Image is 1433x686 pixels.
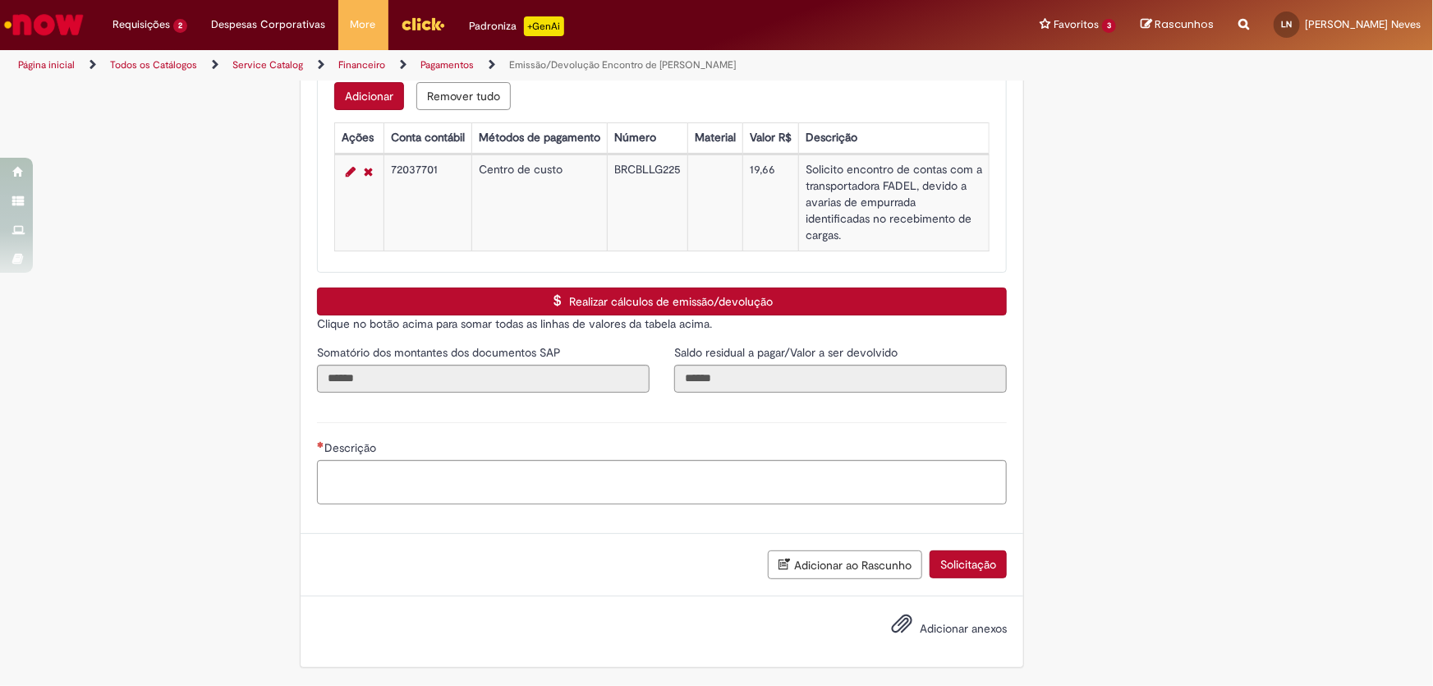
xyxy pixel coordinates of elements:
input: Somatório dos montantes dos documentos SAP [317,365,650,393]
img: ServiceNow [2,8,86,41]
span: Rascunhos [1155,16,1214,32]
span: Somente leitura - Somatório dos montantes dos documentos SAP [317,345,564,360]
th: Métodos de pagamento [472,122,608,153]
span: Somente leitura - Saldo residual a pagar/Valor a ser devolvido [674,345,901,360]
span: 3 [1102,19,1116,33]
button: Remove all rows for Dados de emissão/devolução [416,82,511,110]
a: Service Catalog [232,58,303,71]
img: click_logo_yellow_360x200.png [401,12,445,36]
p: Clique no botão acima para somar todas as linhas de valores da tabela acima. [317,315,1007,332]
th: Valor R$ [743,122,799,153]
button: Add a row for Dados de emissão/devolução [334,82,404,110]
span: [PERSON_NAME] Neves [1305,17,1421,31]
td: Solicito encontro de contas com a transportadora FADEL, devido a avarias de empurrada identificad... [799,154,990,251]
a: Pagamentos [420,58,474,71]
td: Centro de custo [472,154,608,251]
a: Página inicial [18,58,75,71]
span: LN [1282,19,1293,30]
button: Solicitação [930,550,1007,578]
td: BRCBLLG225 [608,154,688,251]
th: Número [608,122,688,153]
th: Conta contábil [384,122,472,153]
th: Descrição [799,122,990,153]
span: 2 [173,19,187,33]
label: Somente leitura - Saldo residual a pagar/Valor a ser devolvido [674,344,901,361]
th: Ações [335,122,384,153]
p: +GenAi [524,16,564,36]
a: Remover linha 1 [360,162,377,182]
button: Realizar cálculos de emissão/devolução [317,288,1007,315]
td: 19,66 [743,154,799,251]
td: 72037701 [384,154,472,251]
input: Saldo residual a pagar/Valor a ser devolvido [674,365,1007,393]
a: Editar Linha 1 [342,162,360,182]
span: Favoritos [1054,16,1099,33]
a: Financeiro [338,58,385,71]
ul: Trilhas de página [12,50,943,81]
textarea: Descrição [317,460,1007,504]
label: Somente leitura - Somatório dos montantes dos documentos SAP [317,344,564,361]
button: Adicionar anexos [887,609,916,647]
a: Todos os Catálogos [110,58,197,71]
button: Adicionar ao Rascunho [768,550,922,579]
span: Descrição [324,440,379,455]
th: Material [688,122,743,153]
span: Despesas Corporativas [212,16,326,33]
span: More [351,16,376,33]
span: Requisições [113,16,170,33]
a: Emissão/Devolução Encontro de [PERSON_NAME] [509,58,736,71]
span: Adicionar anexos [920,621,1007,636]
a: Rascunhos [1141,17,1214,33]
span: Necessários [317,441,324,448]
div: Padroniza [470,16,564,36]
